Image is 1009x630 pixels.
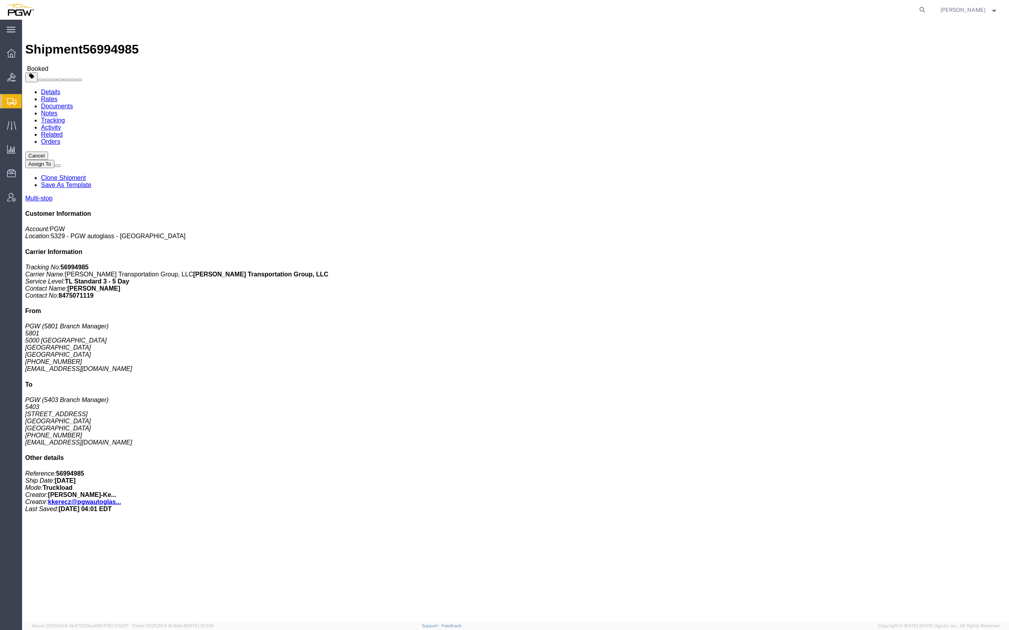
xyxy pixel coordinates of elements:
a: Feedback [441,623,462,628]
span: Copyright © [DATE]-[DATE] Agistix Inc., All Rights Reserved [878,623,1000,629]
button: [PERSON_NAME] [940,5,998,15]
img: logo [6,4,34,16]
a: Support [422,623,441,628]
span: Server: 2025.20.0-db47332bad5 [32,623,128,628]
span: [DATE] 11:13:37 [99,623,128,628]
span: Ksenia Gushchina-Kerecz [940,6,985,14]
span: Client: 2025.20.0-8c6e0cf [132,623,214,628]
span: [DATE] 12:11:14 [185,623,214,628]
iframe: FS Legacy Container [22,20,1009,622]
